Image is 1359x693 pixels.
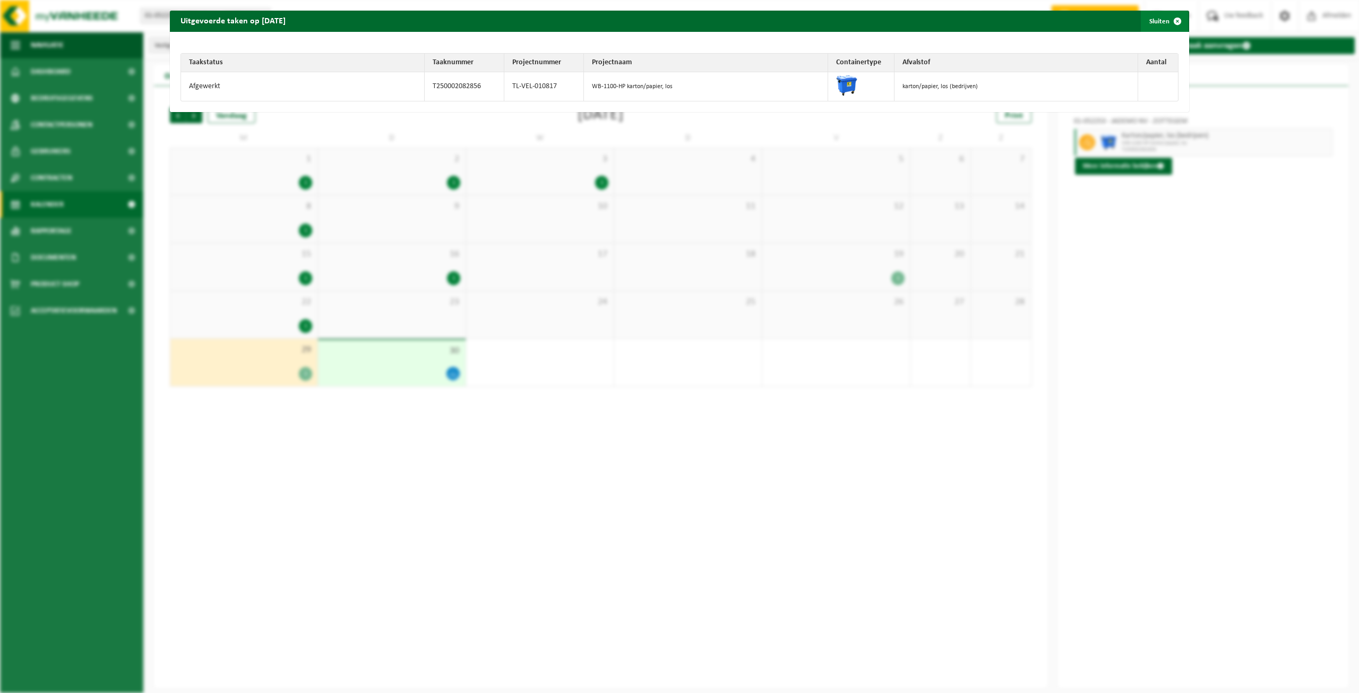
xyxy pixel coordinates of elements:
button: Sluiten [1141,11,1188,32]
td: karton/papier, los (bedrijven) [894,72,1138,101]
th: Projectnaam [584,54,828,72]
th: Taakstatus [181,54,425,72]
th: Aantal [1138,54,1178,72]
th: Afvalstof [894,54,1138,72]
td: Afgewerkt [181,72,425,101]
h2: Uitgevoerde taken op [DATE] [170,11,296,31]
th: Taaknummer [425,54,504,72]
td: T250002082856 [425,72,504,101]
th: Containertype [828,54,894,72]
img: WB-1100-HPE-BE-01 [836,75,857,96]
td: WB-1100-HP karton/papier, los [584,72,828,101]
td: TL-VEL-010817 [504,72,584,101]
th: Projectnummer [504,54,584,72]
